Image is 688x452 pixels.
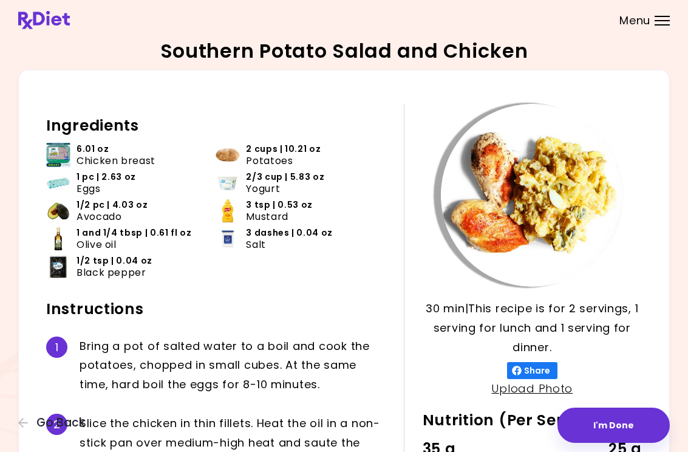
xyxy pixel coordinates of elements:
[423,299,642,357] p: 30 min | This recipe is for 2 servings, 1 serving for lunch and 1 serving for dinner.
[77,183,101,194] span: Eggs
[246,143,321,155] span: 2 cups | 10.21 oz
[77,239,117,250] span: Olive oil
[246,239,266,250] span: Salt
[160,41,528,61] h2: Southern Potato Salad and Chicken
[46,414,67,435] div: 2
[246,183,280,194] span: Yogurt
[77,227,191,239] span: 1 and 1/4 tbsp | 0.61 fl oz
[246,171,324,183] span: 2/3 cup | 5.83 oz
[77,255,152,267] span: 1/2 tsp | 0.04 oz
[18,11,70,29] img: RxDiet
[77,211,121,222] span: Avocado
[507,362,557,379] button: Share
[77,199,148,211] span: 1/2 pc | 4.03 oz
[246,227,333,239] span: 3 dashes | 0.04 oz
[491,381,573,396] a: Upload Photo
[77,171,136,183] span: 1 pc | 2.63 oz
[36,416,85,430] span: Go Back
[46,300,386,319] h2: Instructions
[619,15,650,26] span: Menu
[46,337,67,358] div: 1
[246,155,293,166] span: Potatoes
[77,155,155,166] span: Chicken breast
[246,199,313,211] span: 3 tsp | 0.53 oz
[18,416,91,430] button: Go Back
[522,366,553,375] span: Share
[77,143,109,155] span: 6.01 oz
[423,411,642,430] h2: Nutrition (Per Serving)
[77,267,146,278] span: Black pepper
[46,116,386,135] h2: Ingredients
[80,337,386,395] div: B r i n g a p o t o f s a l t e d w a t e r t o a b o i l a n d c o o k t h e p o t a t o e s , c...
[246,211,288,222] span: Mustard
[557,408,670,443] button: I'm Done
